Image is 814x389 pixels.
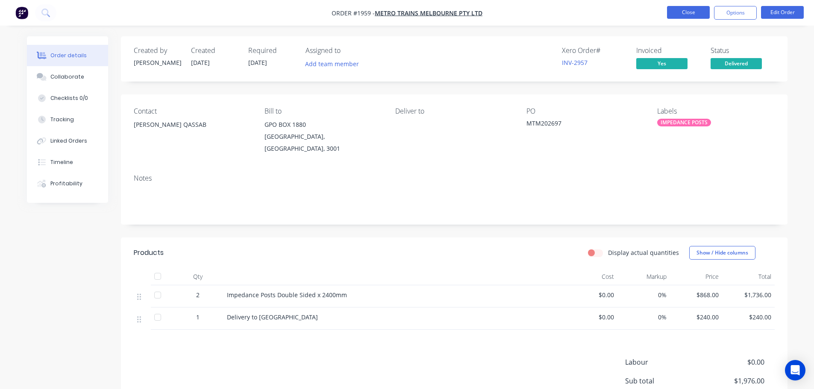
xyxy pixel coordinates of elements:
[726,290,771,299] span: $1,736.00
[617,268,670,285] div: Markup
[332,9,375,17] span: Order #1959 -
[15,6,28,19] img: Factory
[50,137,87,145] div: Linked Orders
[264,131,382,155] div: [GEOGRAPHIC_DATA], [GEOGRAPHIC_DATA], 3001
[50,180,82,187] div: Profitability
[27,45,108,66] button: Order details
[306,58,364,70] button: Add team member
[134,119,251,146] div: [PERSON_NAME] QASSAB
[375,9,482,17] a: METRO TRAINS MELBOURNE PTY LTD
[625,357,701,367] span: Labour
[625,376,701,386] span: Sub total
[670,268,723,285] div: Price
[134,119,251,131] div: [PERSON_NAME] QASSAB
[50,52,87,59] div: Order details
[134,107,251,115] div: Contact
[264,107,382,115] div: Bill to
[689,246,755,260] button: Show / Hide columns
[722,268,775,285] div: Total
[673,313,719,322] span: $240.00
[608,248,679,257] label: Display actual quantities
[50,116,74,123] div: Tracking
[191,58,210,67] span: [DATE]
[196,290,200,299] span: 2
[657,107,774,115] div: Labels
[227,313,318,321] span: Delivery to [GEOGRAPHIC_DATA]
[27,66,108,88] button: Collaborate
[27,173,108,194] button: Profitability
[673,290,719,299] span: $868.00
[395,107,512,115] div: Deliver to
[526,107,644,115] div: PO
[621,313,667,322] span: 0%
[569,313,614,322] span: $0.00
[526,119,633,131] div: MTM202697
[248,58,267,67] span: [DATE]
[248,47,295,55] div: Required
[667,6,710,19] button: Close
[50,73,84,81] div: Collaborate
[701,376,764,386] span: $1,976.00
[761,6,804,19] button: Edit Order
[264,119,382,131] div: GPO BOX 1880
[562,58,588,67] a: INV-2957
[300,58,363,70] button: Add team member
[569,290,614,299] span: $0.00
[134,248,164,258] div: Products
[562,47,626,55] div: Xero Order #
[196,313,200,322] span: 1
[50,94,88,102] div: Checklists 0/0
[172,268,223,285] div: Qty
[306,47,391,55] div: Assigned to
[227,291,347,299] span: Impedance Posts Double Sided x 2400mm
[657,119,711,126] div: IMPEDANCE POSTS
[50,158,73,166] div: Timeline
[711,58,762,69] span: Delivered
[264,119,382,155] div: GPO BOX 1880[GEOGRAPHIC_DATA], [GEOGRAPHIC_DATA], 3001
[701,357,764,367] span: $0.00
[191,47,238,55] div: Created
[134,174,775,182] div: Notes
[711,47,775,55] div: Status
[621,290,667,299] span: 0%
[27,130,108,152] button: Linked Orders
[27,88,108,109] button: Checklists 0/0
[714,6,757,20] button: Options
[711,58,762,71] button: Delivered
[565,268,618,285] div: Cost
[134,58,181,67] div: [PERSON_NAME]
[726,313,771,322] span: $240.00
[636,47,700,55] div: Invoiced
[785,360,805,380] div: Open Intercom Messenger
[27,152,108,173] button: Timeline
[27,109,108,130] button: Tracking
[134,47,181,55] div: Created by
[636,58,688,69] span: Yes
